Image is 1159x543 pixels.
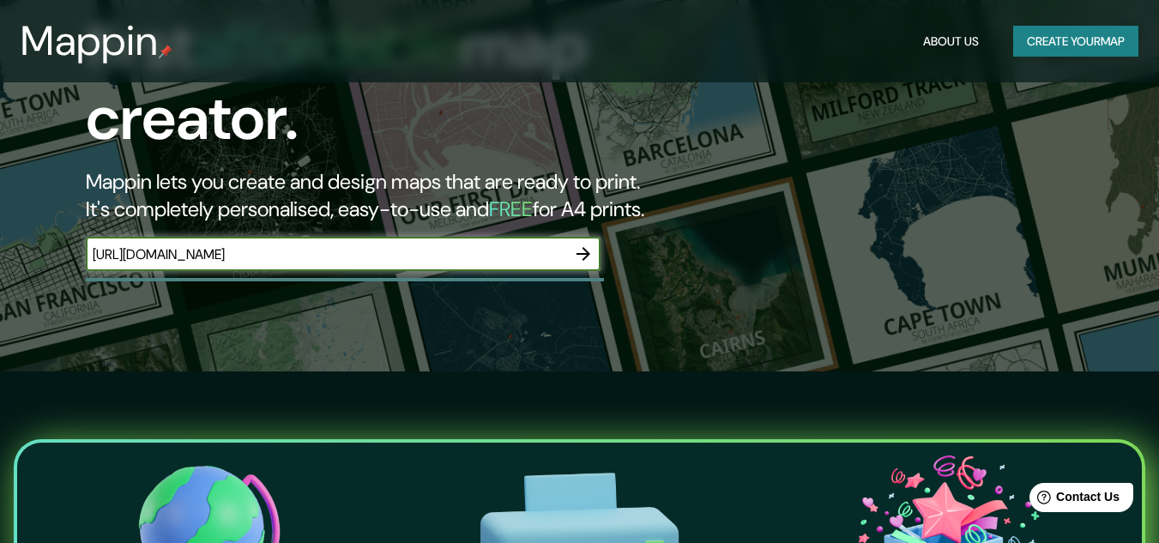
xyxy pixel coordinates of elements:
[489,196,533,222] h5: FREE
[86,244,566,264] input: Choose your favourite place
[159,45,172,58] img: mappin-pin
[86,168,666,223] h2: Mappin lets you create and design maps that are ready to print. It's completely personalised, eas...
[21,17,159,65] h3: Mappin
[916,26,986,57] button: About Us
[1006,476,1140,524] iframe: Help widget launcher
[1013,26,1138,57] button: Create yourmap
